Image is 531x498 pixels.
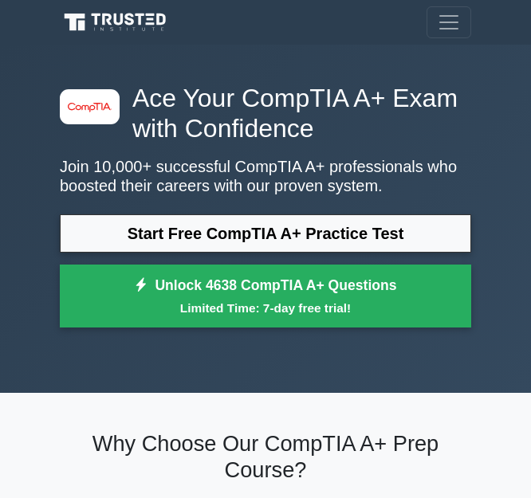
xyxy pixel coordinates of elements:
a: Start Free CompTIA A+ Practice Test [60,214,471,253]
h1: Ace Your CompTIA A+ Exam with Confidence [60,83,471,144]
a: Unlock 4638 CompTIA A+ QuestionsLimited Time: 7-day free trial! [60,265,471,328]
h2: Why Choose Our CompTIA A+ Prep Course? [60,431,471,483]
p: Join 10,000+ successful CompTIA A+ professionals who boosted their careers with our proven system. [60,157,471,195]
button: Toggle navigation [427,6,471,38]
small: Limited Time: 7-day free trial! [80,299,451,317]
